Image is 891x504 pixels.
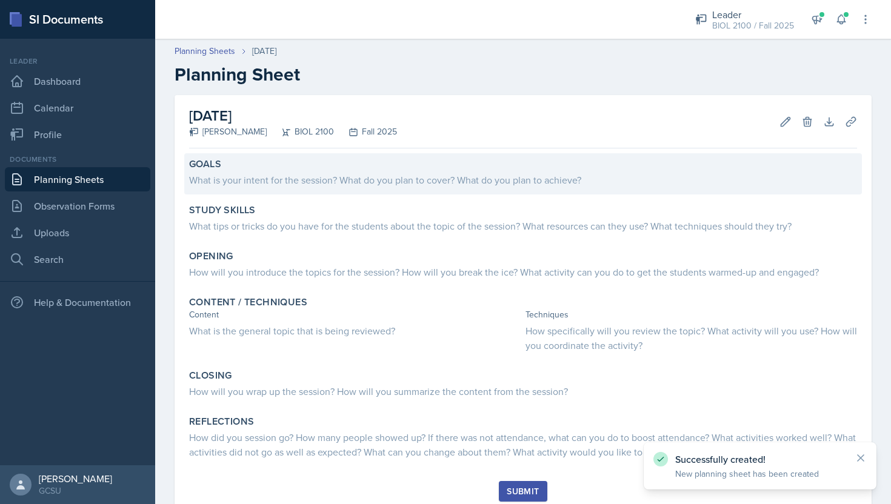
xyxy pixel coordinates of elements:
a: Profile [5,122,150,147]
div: Submit [507,486,539,496]
div: GCSU [39,485,112,497]
a: Search [5,247,150,271]
div: What is your intent for the session? What do you plan to cover? What do you plan to achieve? [189,173,857,187]
a: Uploads [5,220,150,245]
div: What tips or tricks do you have for the students about the topic of the session? What resources c... [189,219,857,233]
p: Successfully created! [675,453,845,465]
label: Closing [189,370,232,382]
div: Leader [712,7,794,22]
label: Reflections [189,416,254,428]
div: How did you session go? How many people showed up? If there was not attendance, what can you do t... [189,430,857,459]
label: Content / Techniques [189,296,307,308]
button: Submit [499,481,547,502]
label: Goals [189,158,221,170]
div: How specifically will you review the topic? What activity will you use? How will you coordinate t... [526,323,857,353]
a: Observation Forms [5,194,150,218]
a: Dashboard [5,69,150,93]
div: Leader [5,56,150,67]
div: How will you wrap up the session? How will you summarize the content from the session? [189,384,857,399]
div: [PERSON_NAME] [39,472,112,485]
div: Fall 2025 [334,125,397,138]
div: What is the general topic that is being reviewed? [189,323,521,338]
label: Opening [189,250,233,262]
div: Content [189,308,521,321]
div: BIOL 2100 [267,125,334,138]
label: Study Skills [189,204,256,216]
div: Help & Documentation [5,290,150,314]
div: Documents [5,154,150,165]
a: Planning Sheets [175,45,235,58]
div: [PERSON_NAME] [189,125,267,138]
div: Techniques [526,308,857,321]
div: [DATE] [252,45,276,58]
h2: [DATE] [189,105,397,127]
div: BIOL 2100 / Fall 2025 [712,19,794,32]
p: New planning sheet has been created [675,468,845,480]
div: How will you introduce the topics for the session? How will you break the ice? What activity can ... [189,265,857,279]
h2: Planning Sheet [175,64,872,85]
a: Calendar [5,96,150,120]
a: Planning Sheets [5,167,150,191]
